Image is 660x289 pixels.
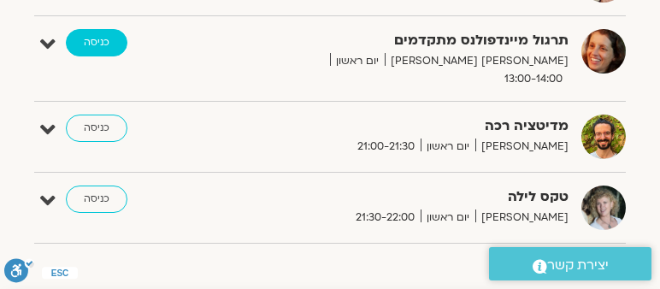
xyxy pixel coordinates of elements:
span: יצירת קשר [547,254,609,277]
a: כניסה [66,186,127,213]
span: 21:00-21:30 [351,138,421,156]
strong: מדיטציה רכה [268,115,569,138]
span: 21:30-22:00 [350,209,421,227]
a: כניסה [66,29,127,56]
span: [PERSON_NAME] [475,138,569,156]
a: יצירת קשר [489,247,651,280]
strong: טקס לילה [268,186,569,209]
span: [PERSON_NAME] [PERSON_NAME] [385,52,569,70]
span: יום ראשון [330,52,385,70]
a: כניסה [66,115,127,142]
span: [PERSON_NAME] [475,209,569,227]
span: יום ראשון [421,209,475,227]
span: 13:00-14:00 [498,70,569,88]
span: יום ראשון [421,138,475,156]
strong: תרגול מיינדפולנס מתקדמים [268,29,569,52]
